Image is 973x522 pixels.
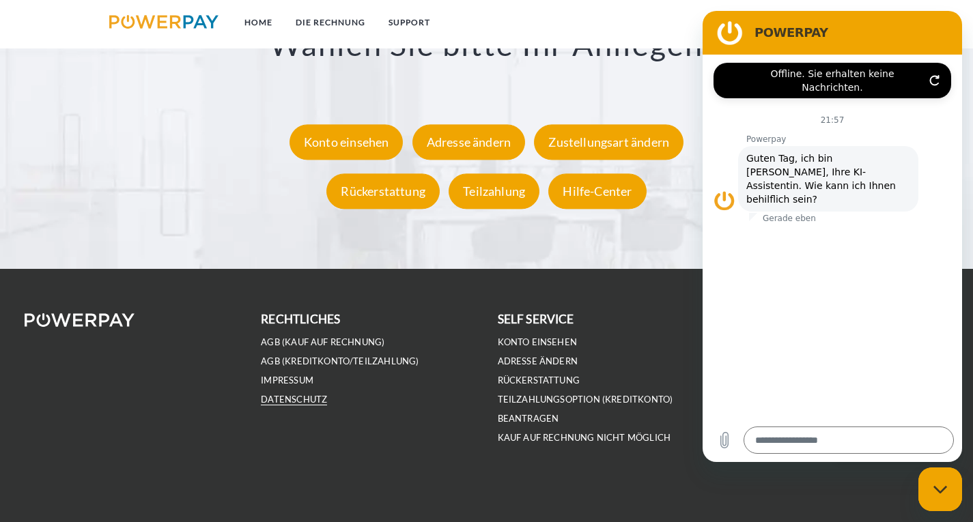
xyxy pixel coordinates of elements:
[498,394,673,424] a: Teilzahlungsoption (KREDITKONTO) beantragen
[548,174,646,209] div: Hilfe-Center
[109,15,219,29] img: logo-powerpay.svg
[449,174,539,209] div: Teilzahlung
[323,184,443,199] a: Rückerstattung
[233,10,284,35] a: Home
[498,356,578,367] a: Adresse ändern
[534,125,683,160] div: Zustellungsart ändern
[261,375,313,386] a: IMPRESSUM
[261,356,419,367] a: AGB (Kreditkonto/Teilzahlung)
[498,336,578,348] a: Konto einsehen
[794,10,836,35] a: agb
[261,394,327,405] a: DATENSCHUTZ
[498,312,574,326] b: self service
[409,135,529,150] a: Adresse ändern
[261,312,340,326] b: rechtliches
[25,313,135,327] img: logo-powerpay-white.svg
[918,467,962,511] iframe: Schaltfläche zum Öffnen des Messaging-Fensters; Konversation läuft
[326,174,440,209] div: Rückerstattung
[290,125,404,160] div: Konto einsehen
[498,432,671,444] a: Kauf auf Rechnung nicht möglich
[703,11,962,462] iframe: Messaging-Fenster
[286,135,407,150] a: Konto einsehen
[261,336,384,348] a: AGB (Kauf auf Rechnung)
[445,184,543,199] a: Teilzahlung
[377,10,442,35] a: SUPPORT
[284,10,377,35] a: DIE RECHNUNG
[498,375,580,386] a: Rückerstattung
[531,135,687,150] a: Zustellungsart ändern
[545,184,649,199] a: Hilfe-Center
[412,125,526,160] div: Adresse ändern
